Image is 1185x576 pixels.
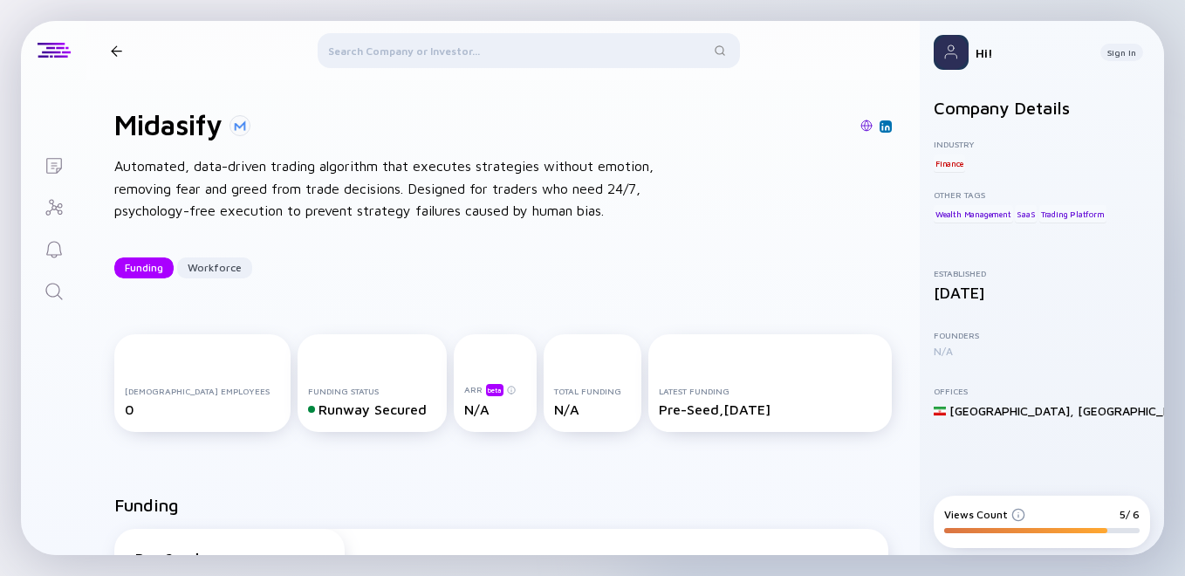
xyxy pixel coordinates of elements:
[934,386,1150,396] div: Offices
[860,120,873,132] img: Midasify Website
[659,401,881,417] div: Pre-Seed, [DATE]
[934,405,946,417] img: Iran Flag
[114,495,179,515] h2: Funding
[944,508,1025,521] div: Views Count
[1100,44,1143,61] button: Sign In
[934,345,1150,358] div: N/A
[934,98,1150,118] h2: Company Details
[934,35,969,70] img: Profile Picture
[114,257,174,278] button: Funding
[21,269,86,311] a: Search
[114,155,673,223] div: Automated, data-driven trading algorithm that executes strategies without emotion, removing fear ...
[21,143,86,185] a: Lists
[125,386,280,396] div: [DEMOGRAPHIC_DATA] Employees
[934,205,1013,223] div: Wealth Management
[114,254,174,281] div: Funding
[135,550,223,566] div: Pre-Seed
[554,386,632,396] div: Total Funding
[1120,508,1140,521] div: 5/ 6
[308,401,437,417] div: Runway Secured
[554,401,632,417] div: N/A
[976,45,1086,60] div: Hi!
[934,284,1150,302] div: [DATE]
[934,154,965,172] div: Finance
[486,384,503,396] div: beta
[934,268,1150,278] div: Established
[308,386,437,396] div: Funding Status
[659,386,881,396] div: Latest Funding
[881,122,890,131] img: Midasify Linkedin Page
[464,383,526,396] div: ARR
[177,257,252,278] button: Workforce
[1039,205,1106,223] div: Trading Platform
[1015,205,1037,223] div: SaaS
[125,401,280,417] div: 0
[934,189,1150,200] div: Other Tags
[949,403,1074,418] div: [GEOGRAPHIC_DATA] ,
[114,108,223,141] h1: Midasify
[21,185,86,227] a: Investor Map
[21,227,86,269] a: Reminders
[934,330,1150,340] div: Founders
[464,401,526,417] div: N/A
[934,139,1150,149] div: Industry
[177,254,252,281] div: Workforce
